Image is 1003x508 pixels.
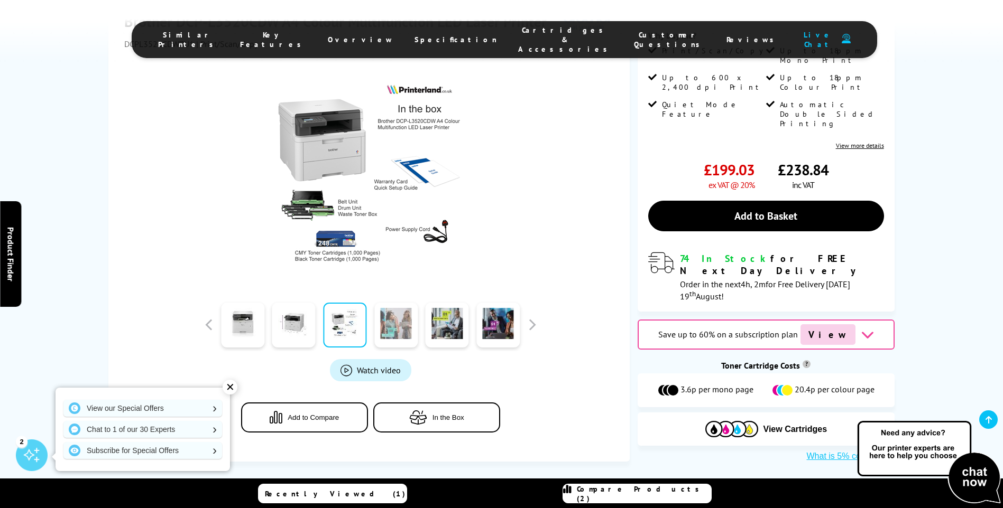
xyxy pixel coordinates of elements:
span: Save up to 60% on a subscription plan [658,329,798,340]
img: Cartridges [705,421,758,437]
button: In the Box [373,402,500,432]
span: Overview [328,35,393,44]
div: ✕ [223,380,237,394]
a: View our Special Offers [63,400,222,417]
img: Open Live Chat window [855,419,1003,506]
span: inc VAT [792,180,814,190]
span: Add to Compare [288,413,339,421]
button: View Cartridges [646,420,887,438]
img: user-headset-duotone.svg [842,34,851,44]
span: Customer Questions [634,30,705,49]
span: Product Finder [5,227,16,281]
span: Cartridges & Accessories [518,25,613,54]
a: Chat to 1 of our 30 Experts [63,421,222,438]
div: 2 [16,436,27,447]
span: Up to 600 x 2,400 dpi Print [662,73,763,92]
span: Order in the next for Free Delivery [DATE] 19 August! [680,279,850,302]
span: Automatic Double Sided Printing [780,100,881,128]
span: Specification [415,35,497,44]
div: Toner Cartridge Costs [638,360,895,371]
span: Live Chat [800,30,836,49]
span: £199.03 [704,160,754,180]
span: Recently Viewed (1) [265,489,406,498]
sup: Cost per page [803,360,811,368]
button: What is 5% coverage? [804,451,895,462]
span: View [800,324,855,345]
a: Subscribe for Special Offers [63,442,222,459]
span: 20.4p per colour page [795,384,875,397]
span: Similar Printers [158,30,219,49]
sup: th [689,289,696,298]
span: View Cartridges [763,425,827,434]
span: Up to 18ppm Colour Print [780,73,881,92]
a: Product_All_Videos [330,359,411,381]
span: In the Box [433,413,464,421]
span: Reviews [726,35,779,44]
img: Brother DCP-L3520CDW Thumbnail [267,70,474,277]
span: Watch video [357,365,401,375]
a: Recently Viewed (1) [258,484,407,503]
button: Add to Compare [241,402,368,432]
span: Key Features [240,30,307,49]
a: Compare Products (2) [563,484,712,503]
span: Quiet Mode Feature [662,100,763,119]
span: 74 In Stock [680,252,770,265]
div: for FREE Next Day Delivery [680,252,884,277]
span: 3.6p per mono page [680,384,753,397]
span: 4h, 2m [741,279,766,289]
span: Compare Products (2) [577,484,711,503]
span: ex VAT @ 20% [708,180,754,190]
div: modal_delivery [648,252,884,301]
a: View more details [836,142,884,149]
a: Add to Basket [648,201,884,231]
span: £238.84 [778,160,829,180]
